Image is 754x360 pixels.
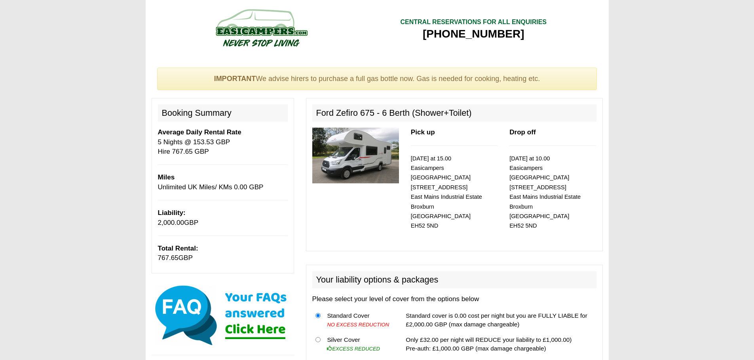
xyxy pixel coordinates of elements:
h2: Booking Summary [158,104,288,122]
strong: IMPORTANT [214,75,256,83]
b: Pick up [411,128,435,136]
p: 5 Nights @ 153.53 GBP Hire 767.65 GBP [158,128,288,156]
td: Standard Cover [324,308,394,332]
span: 2,000.00 [158,219,184,226]
p: GBP [158,244,288,263]
img: 330.jpg [312,128,399,183]
p: Unlimited UK Miles/ KMs 0.00 GBP [158,173,288,192]
td: Silver Cover [324,332,394,356]
h2: Your liability options & packages [312,271,596,288]
i: NO EXCESS REDUCTION [327,322,389,328]
h2: Ford Zefiro 675 - 6 Berth (Shower+Toilet) [312,104,596,122]
b: Average Daily Rental Rate [158,128,241,136]
td: Only £32.00 per night will REDUCE your liability to £1,000.00) Pre-auth: £1,000.00 GBP (max damag... [403,332,596,356]
b: Total Rental: [158,245,198,252]
div: [PHONE_NUMBER] [400,27,547,41]
b: Liability: [158,209,186,217]
img: Click here for our most common FAQs [152,284,294,347]
div: We advise hirers to purchase a full gas bottle now. Gas is needed for cooking, heating etc. [157,68,597,90]
b: Drop off [509,128,536,136]
img: campers-checkout-logo.png [186,6,336,49]
b: Miles [158,173,175,181]
p: Please select your level of cover from the options below [312,294,596,304]
p: GBP [158,208,288,228]
small: [DATE] at 15.00 Easicampers [GEOGRAPHIC_DATA] [STREET_ADDRESS] East Mains Industrial Estate Broxb... [411,155,482,229]
small: [DATE] at 10.00 Easicampers [GEOGRAPHIC_DATA] [STREET_ADDRESS] East Mains Industrial Estate Broxb... [509,155,581,229]
span: 767.65 [158,254,179,262]
div: CENTRAL RESERVATIONS FOR ALL ENQUIRIES [400,18,547,27]
i: EXCESS REDUCED [327,346,380,352]
td: Standard cover is 0.00 cost per night but you are FULLY LIABLE for £2,000.00 GBP (max damage char... [403,308,596,332]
